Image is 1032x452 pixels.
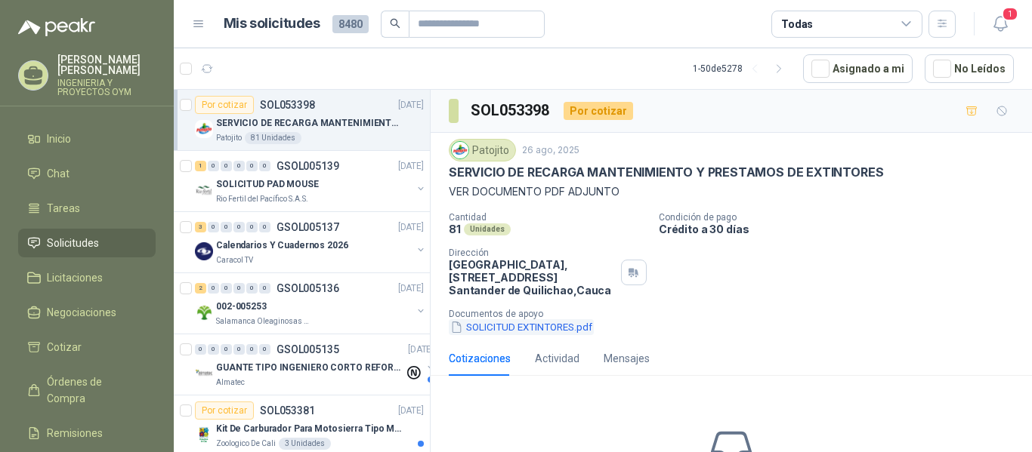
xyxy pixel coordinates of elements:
[18,125,156,153] a: Inicio
[18,159,156,188] a: Chat
[390,18,400,29] span: search
[216,377,245,389] p: Almatec
[18,333,156,361] a: Cotizar
[195,364,213,383] img: Company Logo
[277,222,339,232] p: GSOL005137
[464,223,511,235] div: Unidades
[449,223,461,235] p: 81
[803,54,913,83] button: Asignado a mi
[279,438,331,450] div: 3 Unidades
[18,229,156,257] a: Solicitudes
[195,344,206,355] div: 0
[224,13,320,35] h1: Mis solicitudes
[564,102,633,120] div: Por cotizar
[246,161,258,171] div: 0
[195,283,206,294] div: 2
[195,181,213,199] img: Company Logo
[216,422,404,436] p: Kit De Carburador Para Motosierra Tipo M250 - Zama
[195,218,427,266] a: 3 0 0 0 0 0 GSOL005137[DATE] Company LogoCalendarios Y Cuadernos 2026Caracol TV
[47,425,103,441] span: Remisiones
[18,367,156,413] a: Órdenes de Compra
[195,279,427,327] a: 2 0 0 0 0 0 GSOL005136[DATE] Company Logo002-005253Salamanca Oleaginosas SAS
[693,57,791,81] div: 1 - 50 de 5278
[245,132,301,144] div: 81 Unidades
[47,235,99,251] span: Solicitudes
[216,238,348,253] p: Calendarios Y Cuadernos 2026
[208,161,219,171] div: 0
[195,242,213,260] img: Company Logo
[408,343,434,357] p: [DATE]
[277,344,339,355] p: GSOL005135
[216,254,253,266] p: Caracol TV
[47,339,82,355] span: Cotizar
[216,116,404,131] p: SERVICIO DE RECARGA MANTENIMIENTO Y PRESTAMOS DE EXTINTORES
[398,98,424,112] p: [DATE]
[195,96,254,114] div: Por cotizar
[398,281,424,296] p: [DATE]
[47,165,70,182] span: Chat
[781,16,813,32] div: Todas
[277,283,339,294] p: GSOL005136
[398,404,424,418] p: [DATE]
[659,223,1026,235] p: Crédito a 30 días
[57,54,156,75] p: [PERSON_NAME] [PERSON_NAME]
[216,193,308,205] p: Rio Fertil del Pacífico S.A.S.
[260,100,315,110] p: SOL053398
[47,200,80,217] span: Tareas
[195,340,437,389] a: 0 0 0 0 0 0 GSOL005135[DATE] Company LogoGUANTE TIPO INGENIERO CORTO REFORZADOAlmatec
[604,350,650,367] div: Mensajes
[449,258,615,297] p: [GEOGRAPHIC_DATA], [STREET_ADDRESS] Santander de Quilichao , Cauca
[221,161,232,171] div: 0
[233,222,245,232] div: 0
[449,139,516,161] div: Patojito
[195,426,213,444] img: Company Logo
[195,401,254,420] div: Por cotizar
[47,304,116,321] span: Negociaciones
[259,161,270,171] div: 0
[216,315,311,327] p: Salamanca Oleaginosas SAS
[449,309,1026,319] p: Documentos de apoyo
[18,194,156,223] a: Tareas
[398,159,424,174] p: [DATE]
[452,142,468,158] img: Company Logo
[449,350,511,367] div: Cotizaciones
[1002,7,1018,21] span: 1
[332,15,369,33] span: 8480
[246,344,258,355] div: 0
[449,212,647,223] p: Cantidad
[216,132,242,144] p: Patojito
[659,212,1026,223] p: Condición de pago
[233,344,245,355] div: 0
[195,161,206,171] div: 1
[216,300,267,314] p: 002-005253
[987,11,1014,38] button: 1
[47,131,71,147] span: Inicio
[57,78,156,97] p: INGENIERIA Y PROYECTOS OYM
[221,344,232,355] div: 0
[925,54,1014,83] button: No Leídos
[535,350,579,367] div: Actividad
[246,283,258,294] div: 0
[195,222,206,232] div: 3
[471,99,552,122] h3: SOL053398
[18,298,156,327] a: Negociaciones
[449,183,1014,200] p: VER DOCUMENTO PDF ADJUNTO
[47,269,103,286] span: Licitaciones
[208,222,219,232] div: 0
[221,222,232,232] div: 0
[449,319,594,335] button: SOLICITUD EXTINTORES.pdf
[259,344,270,355] div: 0
[216,177,319,192] p: SOLICITUD PAD MOUSE
[195,157,427,205] a: 1 0 0 0 0 0 GSOL005139[DATE] Company LogoSOLICITUD PAD MOUSERio Fertil del Pacífico S.A.S.
[259,283,270,294] div: 0
[47,374,141,407] span: Órdenes de Compra
[233,161,245,171] div: 0
[174,90,430,151] a: Por cotizarSOL053398[DATE] Company LogoSERVICIO DE RECARGA MANTENIMIENTO Y PRESTAMOS DE EXTINTORE...
[208,283,219,294] div: 0
[18,419,156,447] a: Remisiones
[195,120,213,138] img: Company Logo
[277,161,339,171] p: GSOL005139
[449,165,883,180] p: SERVICIO DE RECARGA MANTENIMIENTO Y PRESTAMOS DE EXTINTORES
[398,220,424,235] p: [DATE]
[18,18,95,36] img: Logo peakr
